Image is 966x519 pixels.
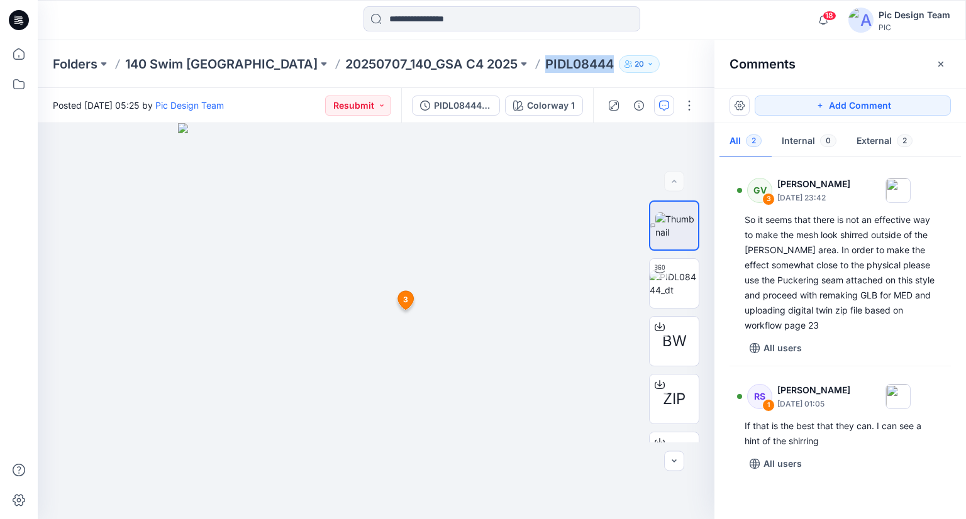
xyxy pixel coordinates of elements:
[345,55,518,73] a: 20250707_140_GSA C4 2025
[745,338,807,358] button: All users
[777,398,850,410] p: [DATE] 01:05
[629,96,649,116] button: Details
[746,134,762,147] span: 2
[772,126,847,158] button: Internal
[662,330,687,352] span: BW
[434,99,492,112] div: PIDL08444_gsa
[663,388,686,410] span: ZIP
[777,177,850,192] p: [PERSON_NAME]
[897,134,913,147] span: 2
[650,270,699,297] img: PIDL08444_dt
[763,341,802,356] p: All users
[730,57,796,72] h2: Comments
[777,383,850,398] p: [PERSON_NAME]
[847,126,923,158] button: External
[745,418,936,449] div: If that is the best that they can. I can see a hint of the shirring
[619,55,660,73] button: 20
[879,8,950,23] div: Pic Design Team
[719,126,772,158] button: All
[823,11,836,21] span: 18
[155,100,224,111] a: Pic Design Team
[745,454,807,474] button: All users
[527,99,575,112] div: Colorway 1
[125,55,318,73] a: 140 Swim [GEOGRAPHIC_DATA]
[848,8,874,33] img: avatar
[635,57,644,71] p: 20
[763,456,802,471] p: All users
[820,134,836,147] span: 0
[505,96,583,116] button: Colorway 1
[762,193,775,205] div: 3
[755,96,951,116] button: Add Comment
[747,384,772,409] div: RS
[745,212,936,333] div: So it seems that there is not an effective way to make the mesh look shirred outside of the [PERS...
[545,55,614,73] p: PIDL08444
[762,399,775,412] div: 1
[777,192,850,204] p: [DATE] 23:42
[879,23,950,32] div: PIC
[178,123,574,519] img: eyJhbGciOiJIUzI1NiIsImtpZCI6IjAiLCJzbHQiOiJzZXMiLCJ0eXAiOiJKV1QifQ.eyJkYXRhIjp7InR5cGUiOiJzdG9yYW...
[53,55,97,73] a: Folders
[747,178,772,203] div: GV
[53,99,224,112] span: Posted [DATE] 05:25 by
[412,96,500,116] button: PIDL08444_gsa
[655,212,698,239] img: Thumbnail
